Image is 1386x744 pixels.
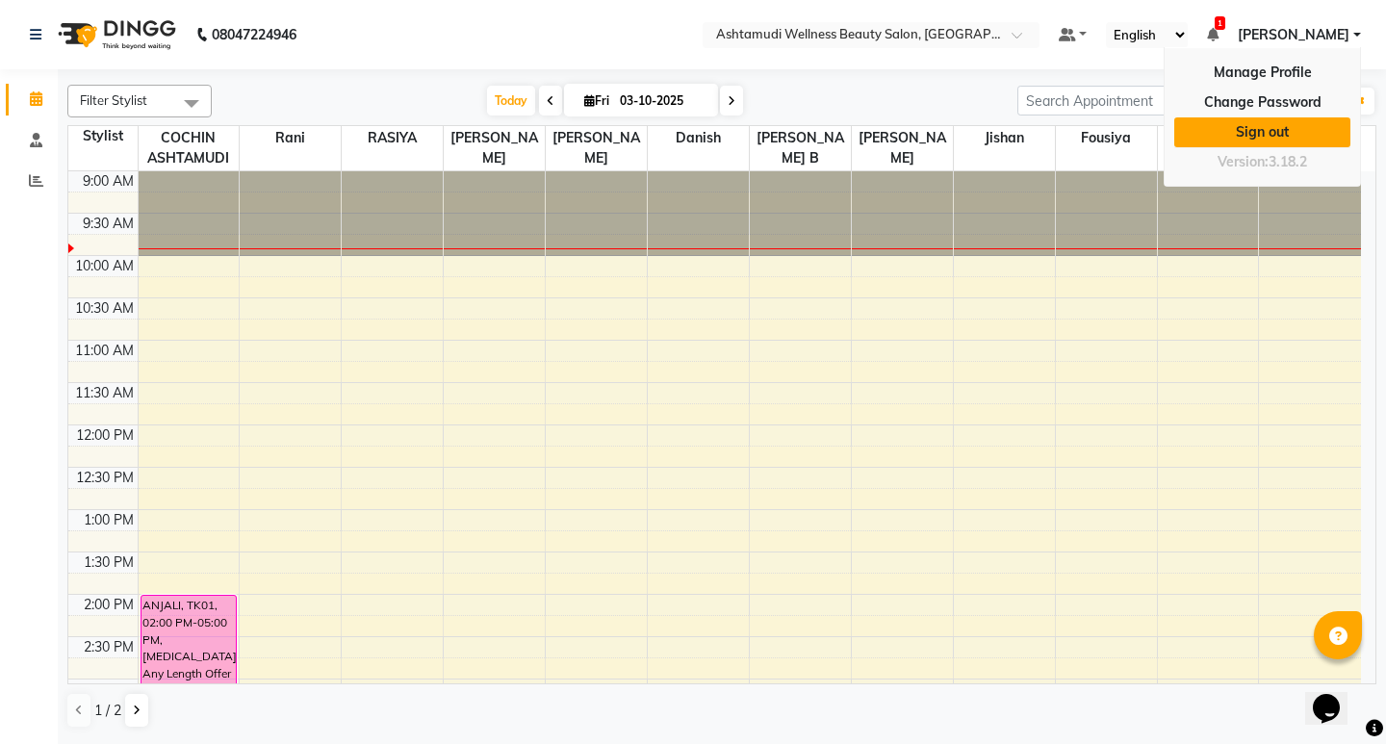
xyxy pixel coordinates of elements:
input: 2025-10-03 [614,87,710,115]
div: 9:00 AM [79,171,138,192]
span: Filter Stylist [80,92,147,108]
div: 3:00 PM [80,680,138,700]
div: 10:30 AM [71,298,138,319]
div: 11:30 AM [71,383,138,403]
span: [PERSON_NAME] [444,126,545,170]
span: Jishan [954,126,1055,150]
div: 1:00 PM [80,510,138,530]
span: Fousiya [1056,126,1157,150]
div: 12:00 PM [72,425,138,446]
div: 12:30 PM [72,468,138,488]
div: 10:00 AM [71,256,138,276]
span: [PERSON_NAME] [1158,126,1259,170]
span: [PERSON_NAME] [1238,25,1349,45]
span: Rani [240,126,341,150]
span: Fri [579,93,614,108]
div: 2:00 PM [80,595,138,615]
span: Today [487,86,535,115]
div: 9:30 AM [79,214,138,234]
span: COCHIN ASHTAMUDI [139,126,240,170]
div: 1:30 PM [80,552,138,573]
span: [PERSON_NAME] [852,126,953,170]
div: Stylist [68,126,138,146]
span: [PERSON_NAME] [546,126,647,170]
a: Manage Profile [1174,58,1350,88]
span: RASIYA [342,126,443,150]
iframe: chat widget [1305,667,1367,725]
a: Sign out [1174,117,1350,147]
a: 1 [1207,26,1219,43]
span: 1 [1215,16,1225,30]
img: logo [49,8,181,62]
div: 11:00 AM [71,341,138,361]
div: 2:30 PM [80,637,138,657]
span: [PERSON_NAME] B [750,126,851,170]
div: Version:3.18.2 [1174,148,1350,176]
a: Change Password [1174,88,1350,117]
b: 08047224946 [212,8,296,62]
input: Search Appointment [1017,86,1186,115]
span: Danish [648,126,749,150]
span: 1 / 2 [94,701,121,721]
